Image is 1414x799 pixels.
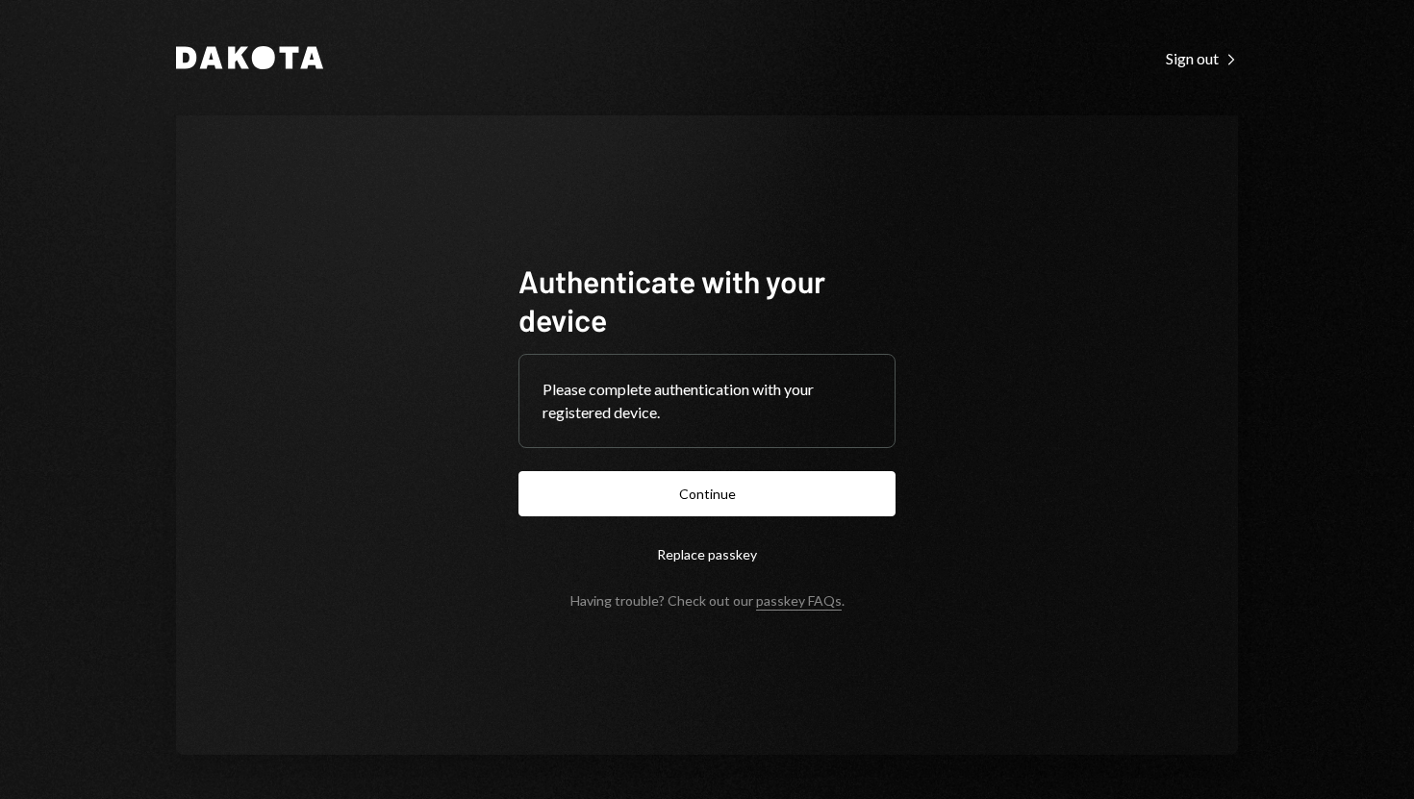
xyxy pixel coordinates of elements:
[570,592,845,609] div: Having trouble? Check out our .
[1166,47,1238,68] a: Sign out
[518,532,896,577] button: Replace passkey
[1166,49,1238,68] div: Sign out
[518,262,896,338] h1: Authenticate with your device
[543,378,871,424] div: Please complete authentication with your registered device.
[518,471,896,516] button: Continue
[756,592,842,611] a: passkey FAQs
